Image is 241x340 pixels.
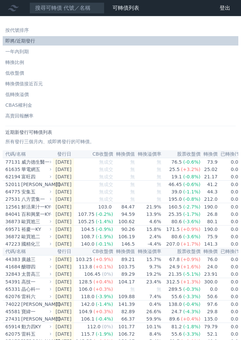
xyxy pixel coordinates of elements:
[21,233,50,240] div: 歐買尬二
[135,330,162,338] td: 8.4%
[135,233,162,240] td: 2.4%
[77,218,96,225] div: 105.25
[21,301,50,308] div: [PERSON_NAME]
[21,286,50,292] div: 晶心科一
[3,59,238,66] li: 轉換比例
[5,181,20,188] div: 52011
[80,316,96,322] div: 106.1
[113,315,135,323] td: 66.37
[53,278,74,286] td: [DATE]
[77,263,93,270] div: 113.8
[93,257,113,262] span: (+0.9%)
[21,226,50,233] div: 裕慶一KY
[181,279,200,284] span: (+1.3%)
[21,293,50,300] div: 雷科六
[96,241,113,247] span: (-0.1%)
[21,263,50,270] div: 醣聯四
[201,173,218,181] td: 21.17
[201,315,218,323] td: 135.0
[53,315,74,323] td: [DATE]
[53,330,74,338] td: [DATE]
[201,210,218,218] td: 26.8
[112,5,139,11] a: 可轉債列表
[168,256,181,263] div: 67.8
[113,226,135,233] td: 90.26
[201,150,218,158] th: 轉換價
[74,256,93,263] div: 103.25
[170,293,183,300] div: 55.6
[5,233,20,240] div: 36872
[83,271,102,277] div: 106.45
[5,301,20,308] div: 74022
[3,248,53,255] th: 代碼/名稱
[113,301,135,308] td: 141.39
[170,233,183,240] div: 80.6
[53,301,74,308] td: [DATE]
[157,182,161,187] span: 無
[135,301,162,308] td: 0.4%
[135,150,162,158] th: 轉換溢價率
[99,167,113,172] span: 無成交
[130,286,135,292] span: 無
[21,308,50,315] div: 寶緯一
[201,240,218,248] td: 141.3
[5,226,20,233] div: 69571
[5,263,20,270] div: 41684
[181,264,200,269] span: (+1.6%)
[183,182,200,187] span: (-0.6%)
[181,316,200,322] span: (+0.4%)
[113,233,135,240] td: 106.19
[53,226,74,233] td: [DATE]
[77,278,93,285] div: 128.5
[113,270,135,278] td: 89.29
[93,279,113,284] span: (+0.4%)
[135,203,162,211] td: 21.9%
[113,255,135,263] td: 89.21
[113,330,135,338] td: 106.72
[135,248,162,255] th: 轉換溢價率
[3,58,238,67] a: 轉換比例
[29,2,104,14] input: 搜尋可轉債 代號／名稱
[5,316,20,322] div: 27431
[135,278,162,286] td: 23.4%
[99,159,113,165] span: 無成交
[5,256,20,263] div: 44383
[201,270,218,278] td: 23.91
[113,210,135,218] td: 94.59
[183,294,200,299] span: (-3.3%)
[97,203,113,210] div: 103.0
[96,219,113,224] span: (-1.4%)
[53,158,74,166] td: [DATE]
[53,293,74,301] td: [DATE]
[3,100,238,110] a: CBAS權利金
[201,233,218,240] td: 75.9
[21,166,50,173] div: 華電網五
[21,256,50,263] div: 廣越三
[201,323,218,331] td: 79.79
[5,293,20,300] div: 62076
[201,203,218,211] td: 190.0
[96,294,113,299] span: (-3.9%)
[183,309,200,314] span: (-4.3%)
[21,196,50,202] div: 八方雲集一
[5,196,20,202] div: 27531
[183,271,200,277] span: (-5.1%)
[3,25,238,35] a: 按代號排序
[157,196,161,202] span: 無
[5,138,236,145] p: 所有發行三個月內、或即將發行的可轉債。
[21,271,50,277] div: 太普高三
[99,196,113,202] span: 無成交
[183,189,200,194] span: (-1.1%)
[201,330,218,338] td: 52.1
[167,271,183,277] div: 21.35
[201,278,218,286] td: 300.0
[201,293,218,301] td: 50.6
[170,331,183,337] div: 55.6
[21,323,50,330] div: 動力四KY
[5,203,20,210] div: 12561
[113,323,135,331] td: 101.77
[201,166,218,173] td: 25.02
[53,270,74,278] td: [DATE]
[3,91,238,98] li: 低轉換溢價
[80,293,96,300] div: 118.0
